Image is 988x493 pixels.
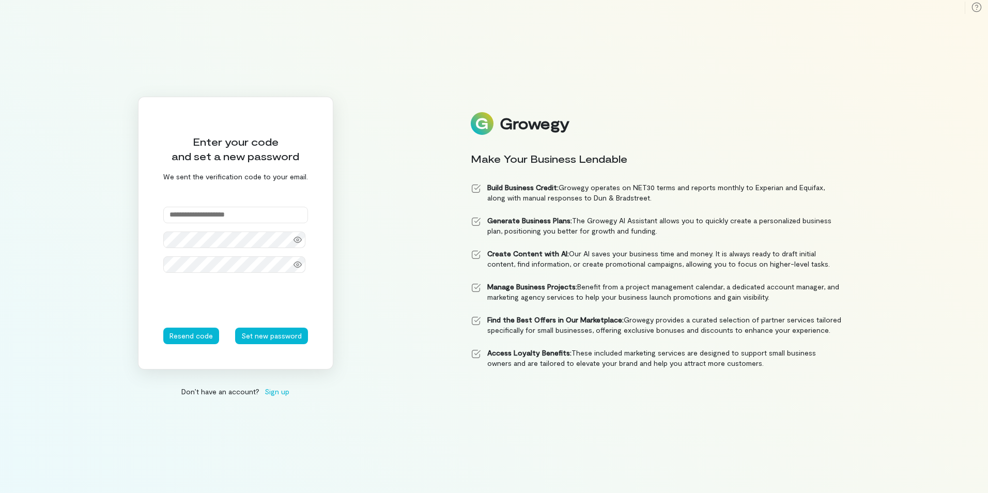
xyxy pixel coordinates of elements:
div: We sent the verification code to your email. [163,172,308,182]
div: Growegy [500,115,569,132]
li: Our AI saves your business time and money. It is always ready to draft initial content, find info... [471,249,842,269]
div: Enter your code and set a new password [163,134,308,163]
span: Sign up [265,386,289,397]
strong: Generate Business Plans: [487,216,572,225]
li: These included marketing services are designed to support small business owners and are tailored ... [471,348,842,368]
li: Growegy provides a curated selection of partner services tailored specifically for small business... [471,315,842,335]
strong: Find the Best Offers in Our Marketplace: [487,315,624,324]
button: Set new password [235,328,308,344]
div: Make Your Business Lendable [471,151,842,166]
div: Don’t have an account? [138,386,333,397]
li: Benefit from a project management calendar, a dedicated account manager, and marketing agency ser... [471,282,842,302]
img: Logo [471,112,493,135]
li: Growegy operates on NET30 terms and reports monthly to Experian and Equifax, along with manual re... [471,182,842,203]
strong: Access Loyalty Benefits: [487,348,572,357]
li: The Growegy AI Assistant allows you to quickly create a personalized business plan, positioning y... [471,215,842,236]
button: Resend code [163,328,219,344]
strong: Manage Business Projects: [487,282,577,291]
strong: Create Content with AI: [487,249,569,258]
strong: Build Business Credit: [487,183,559,192]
